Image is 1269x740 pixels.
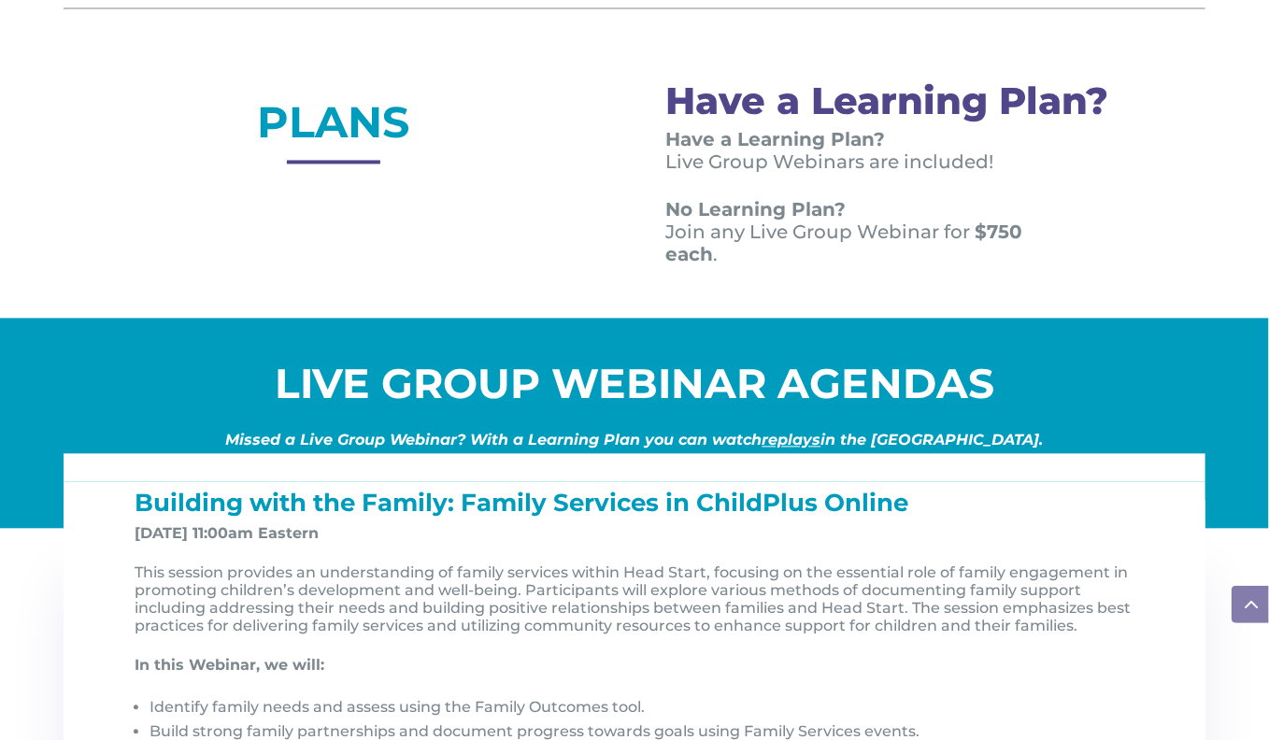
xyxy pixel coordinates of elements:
span: Building with the Family: Family Services in ChildPlus Online [135,489,908,519]
a: replays [763,432,821,449]
li: Identify family needs and assess using the Family Outcomes tool. [150,696,1148,720]
span: Have a Learning Plan? [666,78,1109,124]
p: This session provides an understanding of family services within Head Start, focusing on the esse... [135,564,1148,650]
p: Live Group Webinars are included! [666,129,1055,192]
span: Missed a Live Group Webinar? With a Learning Plan you can watch in the [GEOGRAPHIC_DATA]. [226,432,1044,449]
strong: Have a Learning Plan? [666,129,886,151]
strong: In this Webinar, we will: [135,657,324,675]
strong: No Learning Plan? [666,199,847,221]
h2: PLANS [64,102,603,154]
h5: Live Group Webinar Agendas [106,363,1163,414]
p: Join any Live Group Webinar for . [666,199,1055,266]
strong: [DATE] 11:00am Eastern [135,525,319,543]
strong: $750 each [666,221,1023,266]
iframe: Chat Widget [1176,650,1269,740]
